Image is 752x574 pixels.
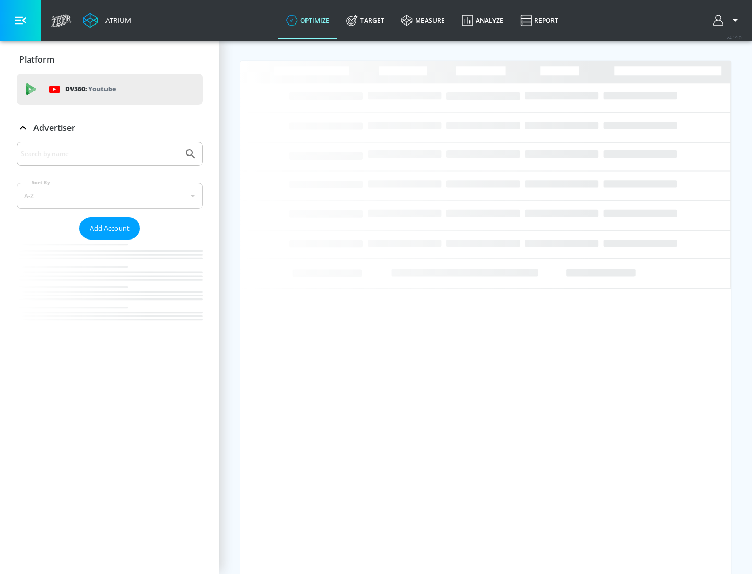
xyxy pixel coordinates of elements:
[101,16,131,25] div: Atrium
[21,147,179,161] input: Search by name
[90,222,130,234] span: Add Account
[17,45,203,74] div: Platform
[727,34,742,40] span: v 4.19.0
[33,122,75,134] p: Advertiser
[278,2,338,39] a: optimize
[30,179,52,186] label: Sort By
[17,183,203,209] div: A-Z
[88,83,116,94] p: Youtube
[17,113,203,142] div: Advertiser
[17,240,203,341] nav: list of Advertiser
[17,74,203,105] div: DV360: Youtube
[393,2,453,39] a: measure
[338,2,393,39] a: Target
[453,2,512,39] a: Analyze
[83,13,131,28] a: Atrium
[79,217,140,240] button: Add Account
[19,54,54,65] p: Platform
[512,2,567,39] a: Report
[17,142,203,341] div: Advertiser
[65,83,116,95] p: DV360:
